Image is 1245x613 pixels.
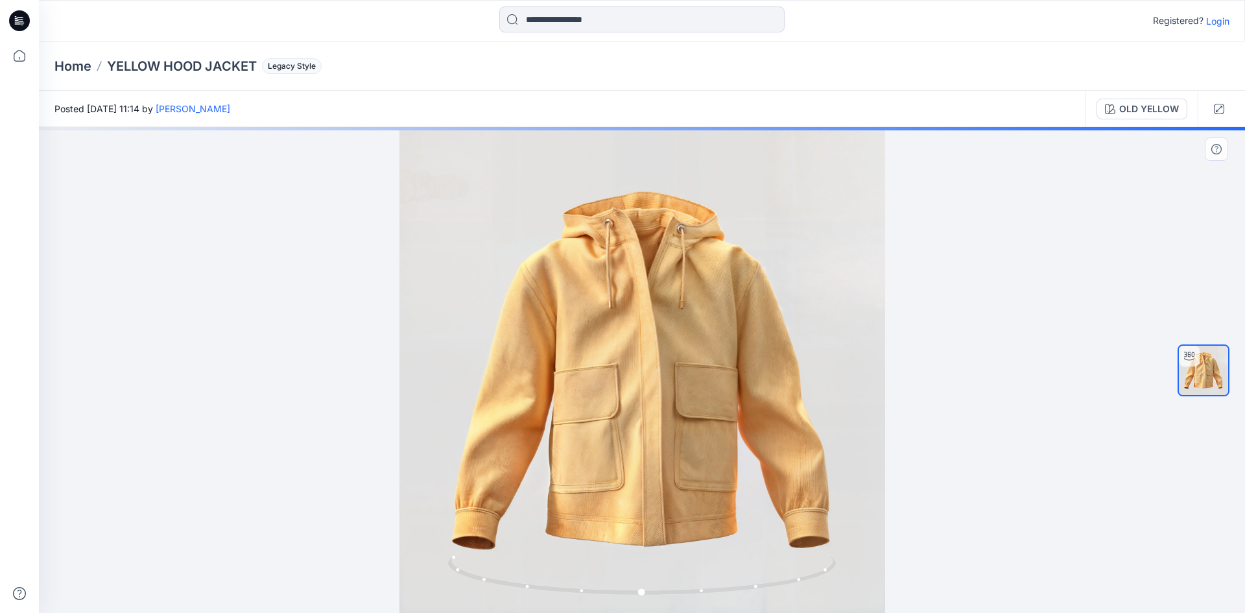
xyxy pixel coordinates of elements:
button: OLD YELLOW [1097,99,1187,119]
p: Login [1206,14,1229,28]
p: YELLOW HOOD JACKET [107,57,257,75]
a: [PERSON_NAME] [156,103,230,114]
img: KO0001_K_Jacket_w_Hood [1179,346,1228,395]
p: Registered? [1153,13,1203,29]
button: Legacy Style [257,57,322,75]
a: Home [54,57,91,75]
div: OLD YELLOW [1119,102,1179,116]
span: Legacy Style [262,58,322,74]
span: Posted [DATE] 11:14 by [54,102,230,115]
